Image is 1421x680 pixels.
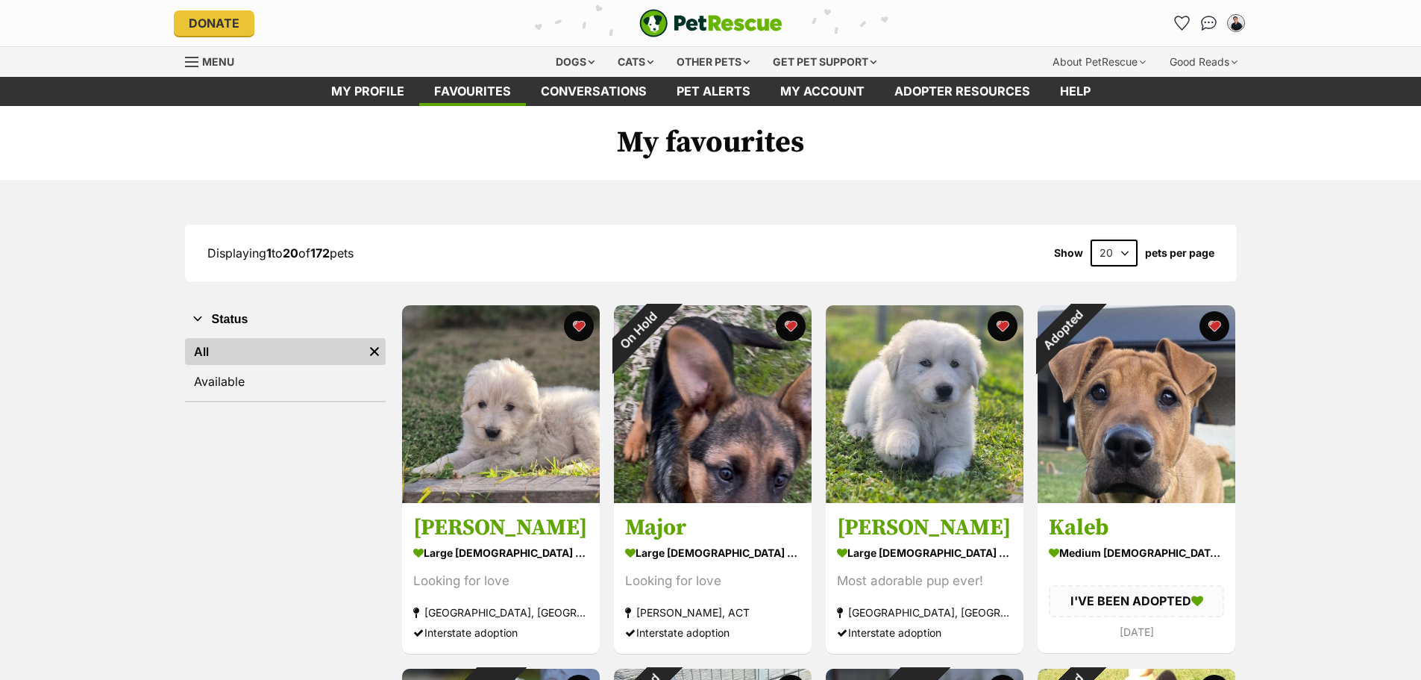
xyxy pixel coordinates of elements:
button: favourite [1199,311,1229,341]
a: Favourites [1170,11,1194,35]
div: I'VE BEEN ADOPTED [1049,586,1224,617]
img: Major [614,305,812,503]
div: About PetRescue [1042,47,1156,77]
a: Major large [DEMOGRAPHIC_DATA] Dog Looking for love [PERSON_NAME], ACT Interstate adoption favourite [614,503,812,655]
div: Adopted [1017,286,1106,375]
button: favourite [776,311,806,341]
button: favourite [564,311,594,341]
img: Larry [826,305,1023,503]
div: Other pets [666,47,760,77]
div: Looking for love [625,572,800,592]
div: large [DEMOGRAPHIC_DATA] Dog [625,543,800,564]
a: Donate [174,10,254,36]
div: Interstate adoption [625,623,800,643]
img: BEN GRACE profile pic [1229,16,1243,31]
div: [DATE] [1049,622,1224,642]
div: [PERSON_NAME], ACT [625,603,800,623]
div: Good Reads [1159,47,1248,77]
strong: 1 [266,246,272,261]
a: Favourites [419,77,526,106]
div: Status [185,335,386,401]
div: Most adorable pup ever! [837,572,1012,592]
h3: [PERSON_NAME] [837,514,1012,543]
img: Abby Cadabby [402,305,600,503]
img: Kaleb [1038,305,1235,503]
h3: [PERSON_NAME] [413,514,589,543]
div: Interstate adoption [837,623,1012,643]
div: Interstate adoption [413,623,589,643]
strong: 172 [310,246,330,261]
a: Pet alerts [662,77,765,106]
a: conversations [526,77,662,106]
div: Get pet support [762,47,887,77]
a: Available [185,368,386,395]
button: Status [185,310,386,329]
strong: 20 [283,246,298,261]
a: [PERSON_NAME] large [DEMOGRAPHIC_DATA] Dog Most adorable pup ever! [GEOGRAPHIC_DATA], [GEOGRAPHIC... [826,503,1023,655]
a: My account [765,77,879,106]
div: Cats [607,47,664,77]
label: pets per page [1145,247,1214,259]
a: [PERSON_NAME] large [DEMOGRAPHIC_DATA] Dog Looking for love [GEOGRAPHIC_DATA], [GEOGRAPHIC_DATA] ... [402,503,600,655]
h3: Major [625,514,800,543]
img: chat-41dd97257d64d25036548639549fe6c8038ab92f7586957e7f3b1b290dea8141.svg [1201,16,1217,31]
ul: Account quick links [1170,11,1248,35]
button: favourite [988,311,1017,341]
a: Adopter resources [879,77,1045,106]
a: Adopted [1038,491,1235,506]
a: Menu [185,47,245,74]
a: On Hold [614,491,812,506]
div: [GEOGRAPHIC_DATA], [GEOGRAPHIC_DATA] [413,603,589,623]
span: Show [1054,247,1083,259]
div: On Hold [595,286,683,374]
a: Help [1045,77,1105,106]
div: large [DEMOGRAPHIC_DATA] Dog [837,543,1012,564]
img: logo-e224e6f780fb5917bec1dbf3a21bbac754714ae5b6737aabdf751b685950b380.svg [639,9,782,37]
a: PetRescue [639,9,782,37]
a: Kaleb medium [DEMOGRAPHIC_DATA] Dog I'VE BEEN ADOPTED [DATE] favourite [1038,503,1235,653]
span: Displaying to of pets [207,246,354,261]
a: Conversations [1197,11,1221,35]
div: Looking for love [413,572,589,592]
a: My profile [316,77,419,106]
a: Remove filter [363,338,386,365]
span: Menu [202,55,234,68]
button: My account [1224,11,1248,35]
div: medium [DEMOGRAPHIC_DATA] Dog [1049,543,1224,564]
div: Dogs [545,47,605,77]
h3: Kaleb [1049,514,1224,543]
div: [GEOGRAPHIC_DATA], [GEOGRAPHIC_DATA] [837,603,1012,623]
a: All [185,338,363,365]
div: large [DEMOGRAPHIC_DATA] Dog [413,543,589,564]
